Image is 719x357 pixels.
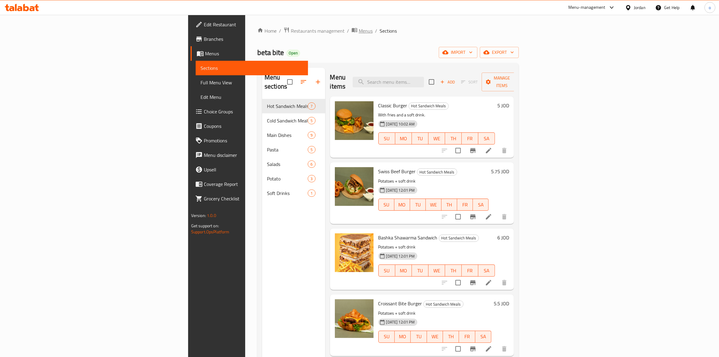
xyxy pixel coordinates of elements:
[335,233,374,272] img: Bashka Shawarma Sandwich
[335,299,374,338] img: Croissant Bite Burger
[634,4,646,11] div: Jordan
[485,279,492,286] a: Edit menu item
[445,332,457,341] span: TH
[478,265,495,277] button: SA
[448,266,459,275] span: TH
[378,243,495,251] p: Potatoes + soft drink
[347,27,349,34] li: /
[191,222,219,230] span: Get support on:
[378,265,395,277] button: SU
[452,342,464,355] span: Select to update
[291,27,345,34] span: Restaurants management
[412,132,429,144] button: TU
[485,49,514,56] span: export
[296,75,311,89] span: Sort sections
[398,134,409,143] span: MO
[267,175,308,182] span: Potato
[481,266,493,275] span: SA
[497,101,509,110] h6: 5 JOD
[475,200,486,209] span: SA
[431,266,443,275] span: WE
[381,266,393,275] span: SU
[308,118,315,124] span: 5
[417,169,457,176] span: Hot Sandwich Meals
[262,142,325,157] div: Pasta5
[378,331,395,343] button: SU
[308,102,315,110] div: items
[409,102,449,110] div: Hot Sandwich Meals
[378,177,489,185] p: Potatoes + soft drink
[378,299,422,308] span: Croissant Bite Burger
[464,266,476,275] span: FR
[267,102,308,110] span: Hot Sandwich Meals
[262,157,325,171] div: Salads6
[284,76,296,88] span: Select all sections
[491,167,509,176] h6: 5.75 JOD
[395,265,412,277] button: MO
[461,332,473,341] span: FR
[308,132,315,138] span: 9
[429,265,445,277] button: WE
[353,77,424,87] input: search
[284,27,345,35] a: Restaurants management
[478,132,495,144] button: SA
[204,151,303,159] span: Menu disclaimer
[424,301,463,308] span: Hot Sandwich Meals
[438,77,457,87] span: Add item
[428,200,439,209] span: WE
[191,228,230,236] a: Support.OpsPlatform
[378,101,407,110] span: Classic Burger
[460,200,470,209] span: FR
[308,103,315,109] span: 7
[429,332,441,341] span: WE
[448,134,459,143] span: TH
[262,128,325,142] div: Main Dishes9
[473,199,489,211] button: SA
[423,300,464,308] div: Hot Sandwich Meals
[412,265,429,277] button: TU
[443,331,459,343] button: TH
[397,332,408,341] span: MO
[438,77,457,87] button: Add
[497,275,512,290] button: delete
[381,134,393,143] span: SU
[431,134,443,143] span: WE
[445,132,462,144] button: TH
[378,132,395,144] button: SU
[267,146,308,153] span: Pasta
[267,117,308,124] span: Cold Sandwich Meals
[384,187,417,193] span: [DATE] 12:01 PM
[262,186,325,200] div: Soft Drinks1
[375,27,377,34] li: /
[330,73,346,91] h2: Menu items
[395,132,412,144] button: MO
[409,102,448,109] span: Hot Sandwich Meals
[308,147,315,153] span: 5
[262,96,325,203] nav: Menu sections
[394,199,410,211] button: MO
[568,4,605,11] div: Menu-management
[201,64,303,72] span: Sections
[384,121,417,127] span: [DATE] 10:02 AM
[466,143,480,158] button: Branch-specific-item
[191,17,308,32] a: Edit Restaurant
[335,101,374,140] img: Classic Burger
[308,175,315,182] div: items
[351,27,373,35] a: Menus
[204,166,303,173] span: Upsell
[201,79,303,86] span: Full Menu View
[439,79,456,86] span: Add
[457,199,473,211] button: FR
[308,176,315,182] span: 3
[191,148,308,162] a: Menu disclaimer
[191,212,206,219] span: Version:
[485,213,492,220] a: Edit menu item
[497,209,512,224] button: delete
[475,331,491,343] button: SA
[444,200,455,209] span: TH
[308,190,315,197] div: items
[466,342,480,356] button: Branch-specific-item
